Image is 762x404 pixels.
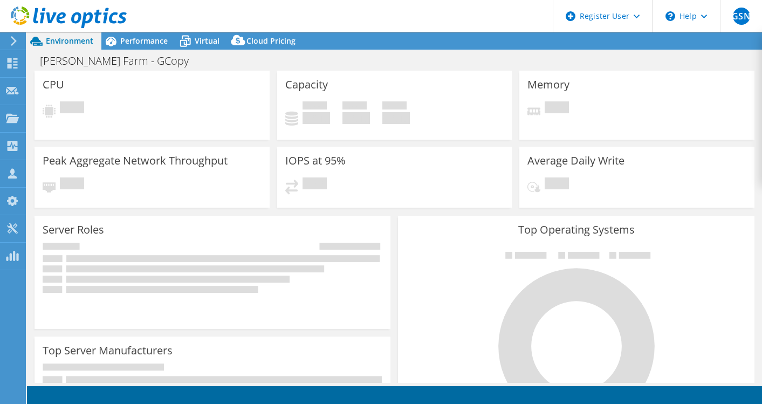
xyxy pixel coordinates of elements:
[382,101,407,112] span: Total
[303,112,330,124] h4: 0 GiB
[195,36,219,46] span: Virtual
[120,36,168,46] span: Performance
[246,36,296,46] span: Cloud Pricing
[43,155,228,167] h3: Peak Aggregate Network Throughput
[527,155,624,167] h3: Average Daily Write
[342,112,370,124] h4: 0 GiB
[303,101,327,112] span: Used
[665,11,675,21] svg: \n
[43,224,104,236] h3: Server Roles
[527,79,569,91] h3: Memory
[60,101,84,116] span: Pending
[545,177,569,192] span: Pending
[406,224,746,236] h3: Top Operating Systems
[43,79,64,91] h3: CPU
[303,177,327,192] span: Pending
[43,345,173,357] h3: Top Server Manufacturers
[545,101,569,116] span: Pending
[733,8,750,25] span: GSN
[382,112,410,124] h4: 0 GiB
[46,36,93,46] span: Environment
[60,177,84,192] span: Pending
[285,79,328,91] h3: Capacity
[342,101,367,112] span: Free
[35,55,205,67] h1: [PERSON_NAME] Farm - GCopy
[285,155,346,167] h3: IOPS at 95%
